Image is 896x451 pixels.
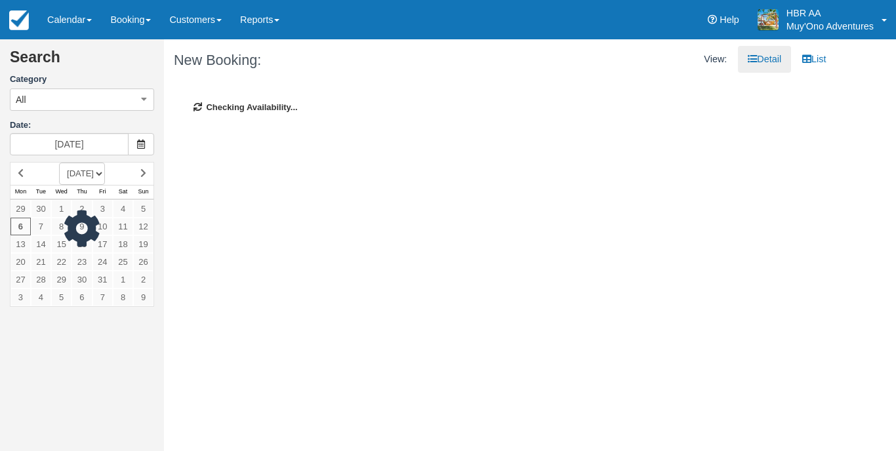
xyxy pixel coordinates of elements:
[792,46,836,73] a: List
[174,82,826,134] div: Checking Availability...
[10,119,154,132] label: Date:
[10,49,154,73] h2: Search
[786,7,874,20] p: HBR AA
[16,93,26,106] span: All
[10,73,154,86] label: Category
[786,20,874,33] p: Muy'Ono Adventures
[10,88,154,111] button: All
[694,46,737,73] li: View:
[10,218,31,235] a: 6
[174,52,490,68] h1: New Booking:
[9,10,29,30] img: checkfront-main-nav-mini-logo.png
[758,9,779,30] img: A20
[738,46,791,73] a: Detail
[708,15,717,24] i: Help
[720,14,739,25] span: Help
